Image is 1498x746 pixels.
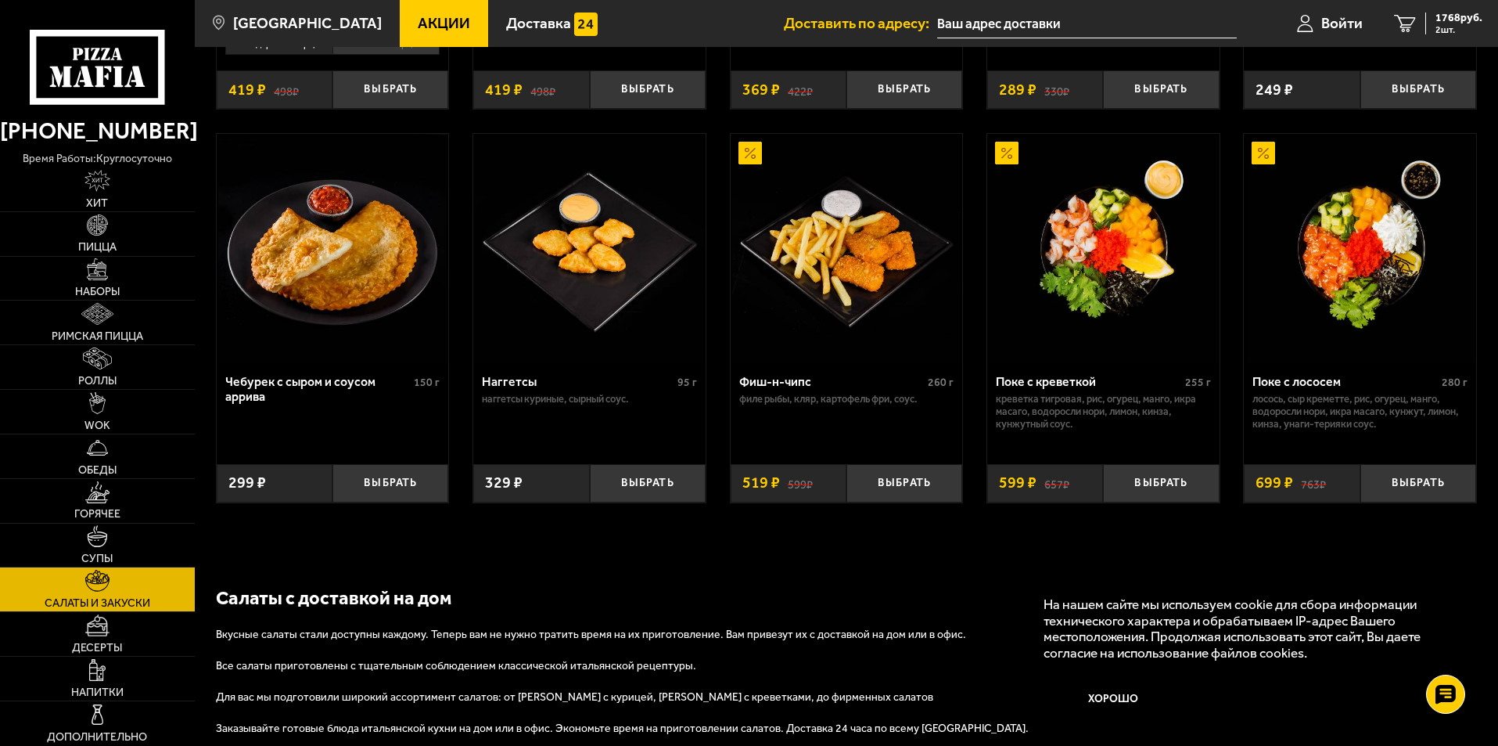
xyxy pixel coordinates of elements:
[1301,475,1326,491] s: 763 ₽
[418,16,470,31] span: Акции
[506,16,571,31] span: Доставка
[74,509,120,520] span: Горячее
[52,331,143,342] span: Римская пицца
[217,134,449,362] a: Чебурек с сыром и соусом аррива
[1435,25,1482,34] span: 2 шт.
[225,374,411,404] div: Чебурек с сыром и соусом аррива
[216,587,451,609] b: Салаты с доставкой на дом
[996,393,1211,431] p: креветка тигровая, рис, огурец, манго, икра масаго, водоросли Нори, лимон, кинза, кунжутный соус.
[485,475,523,491] span: 329 ₽
[1103,70,1219,109] button: Выбрать
[414,376,440,389] span: 150 г
[78,242,117,253] span: Пицца
[473,134,706,362] a: Наггетсы
[218,134,447,362] img: Чебурек с сыром и соусом аррива
[274,82,299,98] s: 498 ₽
[485,82,523,98] span: 419 ₽
[788,475,813,491] s: 599 ₽
[739,374,925,389] div: Фиш-н-чипс
[78,465,117,476] span: Обеды
[45,598,150,609] span: Салаты и закуски
[1044,475,1069,491] s: 657 ₽
[1246,134,1475,362] img: Поке с лососем
[482,393,697,405] p: наггетсы куриные, сырный соус.
[1044,82,1069,98] s: 330 ₽
[742,475,780,491] span: 519 ₽
[989,134,1217,362] img: Поке с креветкой
[999,82,1036,98] span: 289 ₽
[530,82,555,98] s: 498 ₽
[216,722,1029,735] span: Заказывайте готовые блюда итальянской кухни на дом или в офис. Экономьте время на приготовлении с...
[738,142,762,165] img: Акционный
[937,9,1237,38] input: Ваш адрес доставки
[1185,376,1211,389] span: 255 г
[996,374,1181,389] div: Поке с креветкой
[1442,376,1467,389] span: 280 г
[1252,142,1275,165] img: Акционный
[1360,464,1476,503] button: Выбрать
[78,376,117,387] span: Роллы
[81,553,113,564] span: Супы
[332,464,448,503] button: Выбрать
[784,16,937,31] span: Доставить по адресу:
[590,464,706,503] button: Выбрать
[1103,464,1219,503] button: Выбрать
[47,732,147,743] span: Дополнительно
[1244,134,1476,362] a: АкционныйПоке с лососем
[75,287,120,297] span: Наборы
[233,16,382,31] span: [GEOGRAPHIC_DATA]
[482,374,674,389] div: Наггетсы
[216,628,966,641] span: Вкусные салаты стали доступны каждому. Теперь вам не нужно тратить время на их приготовление. Вам...
[1044,596,1453,661] p: На нашем сайте мы используем cookie для сбора информации технического характера и обрабатываем IP...
[1256,82,1293,98] span: 249 ₽
[475,134,703,362] img: Наггетсы
[846,70,962,109] button: Выбрать
[788,82,813,98] s: 422 ₽
[228,82,266,98] span: 419 ₽
[1252,393,1467,431] p: лосось, Сыр креметте, рис, огурец, манго, водоросли Нори, икра масаго, кунжут, лимон, кинза, унаг...
[71,687,124,698] span: Напитки
[677,376,697,389] span: 95 г
[1256,475,1293,491] span: 699 ₽
[590,70,706,109] button: Выбрать
[1360,70,1476,109] button: Выбрать
[1044,676,1184,723] button: Хорошо
[928,376,954,389] span: 260 г
[574,13,598,36] img: 15daf4d41897b9f0e9f617042186c801.svg
[732,134,961,362] img: Фиш-н-чипс
[1321,16,1363,31] span: Войти
[739,393,954,405] p: филе рыбы, кляр, картофель фри, соус.
[228,475,266,491] span: 299 ₽
[731,134,963,362] a: АкционныйФиш-н-чипс
[846,464,962,503] button: Выбрать
[84,420,110,431] span: WOK
[999,475,1036,491] span: 599 ₽
[995,142,1018,165] img: Акционный
[72,643,122,654] span: Десерты
[216,659,696,672] span: Все салаты приготовлены с тщательным соблюдением классической итальянской рецептуры.
[86,198,108,209] span: Хит
[742,82,780,98] span: 369 ₽
[332,70,448,109] button: Выбрать
[1252,374,1438,389] div: Поке с лососем
[216,690,933,704] span: Для вас мы подготовили широкий ассортимент салатов: от [PERSON_NAME] с курицей, [PERSON_NAME] с к...
[1435,13,1482,23] span: 1768 руб.
[987,134,1220,362] a: АкционныйПоке с креветкой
